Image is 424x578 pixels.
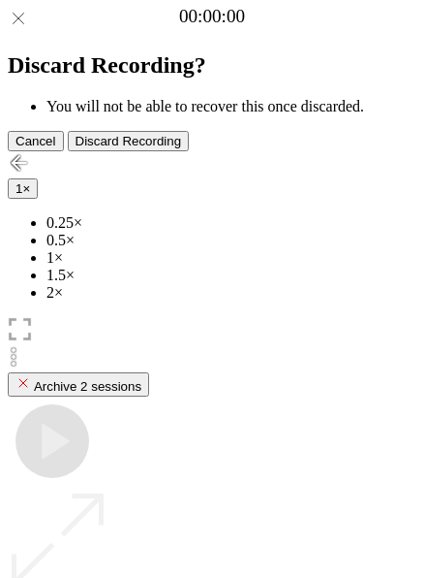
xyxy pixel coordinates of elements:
li: 0.25× [46,214,416,232]
h2: Discard Recording? [8,52,416,79]
button: Archive 2 sessions [8,372,149,397]
button: Cancel [8,131,64,151]
div: Archive 2 sessions [15,375,141,394]
li: 2× [46,284,416,302]
span: 1 [15,181,22,196]
li: You will not be able to recover this once discarded. [46,98,416,115]
li: 1× [46,249,416,267]
button: Discard Recording [68,131,190,151]
li: 1.5× [46,267,416,284]
a: 00:00:00 [179,6,245,27]
li: 0.5× [46,232,416,249]
button: 1× [8,178,38,199]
